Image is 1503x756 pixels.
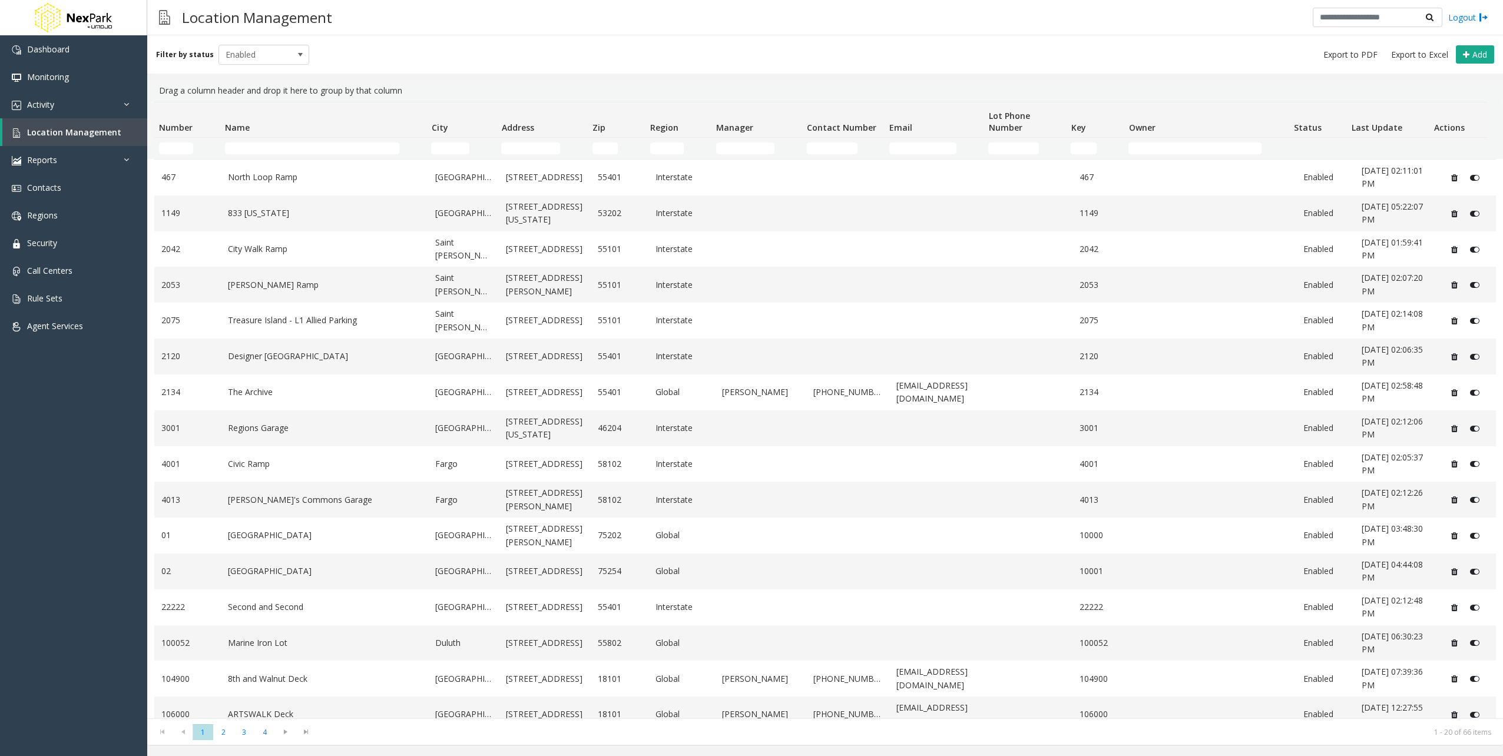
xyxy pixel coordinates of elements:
span: [DATE] 02:14:08 PM [1362,308,1423,332]
button: Delete [1445,419,1464,437]
img: 'icon' [12,267,21,276]
span: Call Centers [27,265,72,276]
a: 55101 [598,314,642,327]
a: [DATE] 03:48:30 PM [1362,522,1431,549]
a: [GEOGRAPHIC_DATA] [435,708,492,721]
a: 18101 [598,708,642,721]
a: 46204 [598,422,642,435]
a: Enabled [1303,457,1348,470]
button: Delete [1445,562,1464,581]
span: Page 1 [193,724,213,740]
a: 2053 [1080,278,1124,291]
input: Key Filter [1071,142,1097,154]
img: 'icon' [12,184,21,193]
button: Delete [1445,526,1464,545]
button: Disable [1464,598,1485,616]
img: 'icon' [12,294,21,304]
span: Location Management [27,127,121,138]
span: [DATE] 02:06:35 PM [1362,344,1423,368]
a: [STREET_ADDRESS][US_STATE] [506,200,583,227]
button: Disable [1464,204,1485,223]
a: [DATE] 02:14:08 PM [1362,307,1431,334]
span: Name [225,122,250,133]
a: 75202 [598,529,642,542]
a: [GEOGRAPHIC_DATA] [228,529,422,542]
img: logout [1479,11,1488,24]
input: Zip Filter [592,142,618,154]
a: [DATE] 02:58:48 PM [1362,379,1431,406]
input: Address Filter [501,142,560,154]
img: 'icon' [12,156,21,165]
a: 75254 [598,565,642,578]
a: 55401 [598,386,642,399]
a: Interstate [656,601,708,614]
input: Email Filter [889,142,956,154]
button: Disable [1464,455,1485,473]
h3: Location Management [176,3,338,32]
input: Owner Filter [1128,142,1262,154]
a: [DATE] 02:06:35 PM [1362,343,1431,370]
span: Export to PDF [1323,49,1378,61]
span: [DATE] 12:27:55 PM [1362,702,1423,726]
span: Enabled [219,45,291,64]
td: Lot Phone Number Filter [984,138,1066,159]
a: [DATE] 06:30:23 PM [1362,630,1431,656]
span: Rule Sets [27,293,62,304]
a: Interstate [656,493,708,506]
a: Global [656,529,708,542]
a: Enabled [1303,529,1348,542]
a: 100052 [1080,636,1124,649]
a: 3001 [161,422,214,435]
a: 55401 [598,601,642,614]
span: [DATE] 06:30:23 PM [1362,631,1423,655]
a: Treasure Island - L1 Allied Parking [228,314,422,327]
button: Disable [1464,347,1485,366]
a: Civic Ramp [228,457,422,470]
a: [STREET_ADDRESS] [506,672,583,685]
button: Export to Excel [1386,47,1453,63]
a: [STREET_ADDRESS] [506,601,583,614]
input: Manager Filter [716,142,775,154]
img: 'icon' [12,73,21,82]
span: Export to Excel [1391,49,1448,61]
a: Logout [1448,11,1488,24]
a: 2120 [1080,350,1124,363]
td: Manager Filter [711,138,802,159]
a: [DATE] 02:05:37 PM [1362,451,1431,478]
span: Reports [27,154,57,165]
a: 100052 [161,636,214,649]
span: [DATE] 02:12:48 PM [1362,595,1423,619]
a: [STREET_ADDRESS] [506,314,583,327]
a: [GEOGRAPHIC_DATA] [435,601,492,614]
a: [DATE] 02:12:26 PM [1362,486,1431,513]
a: 2120 [161,350,214,363]
button: Delete [1445,311,1464,330]
button: Disable [1464,634,1485,652]
a: 2053 [161,278,214,291]
a: [DATE] 02:11:01 PM [1362,164,1431,191]
a: Enabled [1303,314,1348,327]
a: 106000 [161,708,214,721]
span: Email [889,122,912,133]
a: Global [656,636,708,649]
a: [GEOGRAPHIC_DATA] [435,672,492,685]
kendo-pager-info: 1 - 20 of 66 items [323,727,1491,737]
a: 2042 [1080,243,1124,256]
td: City Filter [426,138,496,159]
a: 58102 [598,493,642,506]
a: [DATE] 02:12:06 PM [1362,415,1431,442]
span: Owner [1129,122,1156,133]
input: Region Filter [650,142,684,154]
a: Interstate [656,350,708,363]
a: Interstate [656,278,708,291]
a: Marine Iron Lot [228,636,422,649]
a: Regions Garage [228,422,422,435]
a: 4001 [1080,457,1124,470]
button: Delete [1445,455,1464,473]
a: [DATE] 07:39:36 PM [1362,665,1431,692]
input: City Filter [431,142,469,154]
span: [DATE] 02:58:48 PM [1362,380,1423,404]
span: Region [650,122,678,133]
a: Global [656,386,708,399]
button: Disable [1464,526,1485,545]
